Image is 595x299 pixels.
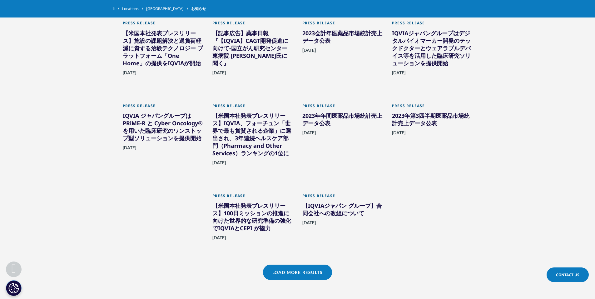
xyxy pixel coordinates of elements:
[122,3,146,14] a: Locations
[212,70,226,79] span: [DATE]
[263,265,332,280] a: Load More Results
[212,103,293,112] div: Press Release
[123,145,136,154] span: [DATE]
[212,160,226,169] span: [DATE]
[123,29,203,69] div: 【米国本社発表プレスリリース】施設の課題解決と過負荷軽減に資する治験テクノロジー プラットフォーム「One Home」の提供をIQVIAが開始
[302,21,383,29] div: Press Release
[547,267,589,282] a: Contact Us
[302,47,316,57] span: [DATE]
[392,29,473,69] div: IQVIAジャパングループはデジタルバイオマーカー開発のテックドクターとウェアラブルデバイス等を活用した臨床研究ソリューションを提供開始
[123,21,203,29] div: Press Release
[302,202,383,219] div: 【IQVIAジャパン グループ】合同会社への改組について
[212,112,293,159] div: 【米国本社発表プレスリリース】IQVIA、フォーチュン「世界で最も賞賛される企業」に選出され、3年連続ヘルスケア部門（Pharmacy and Other Services）ランキングの1位に
[123,70,136,79] span: [DATE]
[123,103,203,112] div: Press Release
[556,272,579,277] span: Contact Us
[302,220,316,229] span: [DATE]
[212,29,293,69] div: 【記事広告】薬事日報『【IQVIA】CAGT開発促進に向けて‐国立がん研究センター東病院 [PERSON_NAME]氏に聞く』
[392,112,473,129] div: 2023年第3四半期医薬品市場統計売上データ公表
[302,29,383,47] div: 2023会計年医薬品市場統計売上データ公表
[146,3,191,14] a: [GEOGRAPHIC_DATA]
[392,130,405,139] span: [DATE]
[191,3,206,14] span: お知らせ
[392,70,405,79] span: [DATE]
[212,235,226,244] span: [DATE]
[6,280,22,296] button: Cookie 設定
[302,112,383,129] div: 2023年年間医薬品市場統計売上データ公表
[212,193,293,202] div: Press Release
[302,103,383,112] div: Press Release
[302,193,383,202] div: Press Release
[302,130,316,139] span: [DATE]
[212,21,293,29] div: Press Release
[123,112,203,144] div: IQVIA ジャパングループはPRiME-R と Cyber Oncology®を用いた臨床研究のワンストップ型ソリューションを提供開始
[212,202,293,234] div: 【米国本社発表プレスリリース】100日ミッションの推進に向けた世界的な研究準備の強化でIQVIAとCEPI が協力
[392,103,473,112] div: Press Release
[392,21,473,29] div: Press Release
